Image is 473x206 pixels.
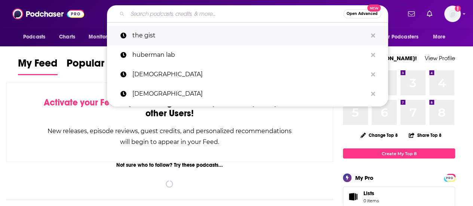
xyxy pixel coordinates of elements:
[405,7,418,20] a: Show notifications dropdown
[363,190,379,197] span: Lists
[89,32,115,42] span: Monitoring
[83,30,125,44] button: open menu
[383,32,418,42] span: For Podcasters
[59,32,75,42] span: Charts
[18,30,55,44] button: open menu
[44,97,120,108] span: Activate your Feed
[363,190,374,197] span: Lists
[44,97,295,119] div: by following Podcasts, Creators, Lists, and other Users!
[367,4,381,12] span: New
[18,57,58,75] a: My Feed
[132,26,367,45] p: the gist
[425,55,455,62] a: View Profile
[455,6,461,12] svg: Add a profile image
[445,175,454,180] a: PRO
[107,26,388,45] a: the gist
[107,45,388,65] a: huberman lab
[445,175,454,181] span: PRO
[6,162,333,168] div: Not sure who to follow? Try these podcasts...
[67,57,130,75] a: Popular Feed
[347,12,378,16] span: Open Advanced
[107,84,388,104] a: [DEMOGRAPHIC_DATA]
[378,30,429,44] button: open menu
[444,6,461,22] img: User Profile
[107,65,388,84] a: [DEMOGRAPHIC_DATA]
[345,191,360,202] span: Lists
[44,126,295,147] div: New releases, episode reviews, guest credits, and personalized recommendations will begin to appe...
[424,7,435,20] a: Show notifications dropdown
[132,45,367,65] p: huberman lab
[355,174,374,181] div: My Pro
[12,7,84,21] img: Podchaser - Follow, Share and Rate Podcasts
[54,30,80,44] a: Charts
[408,128,442,142] button: Share Top 8
[343,148,455,159] a: Create My Top 8
[356,130,402,140] button: Change Top 8
[107,5,388,22] div: Search podcasts, credits, & more...
[428,30,455,44] button: open menu
[363,198,379,203] span: 0 items
[433,32,446,42] span: More
[128,8,343,20] input: Search podcasts, credits, & more...
[343,9,381,18] button: Open AdvancedNew
[132,65,367,84] p: quaker
[23,32,45,42] span: Podcasts
[67,57,130,74] span: Popular Feed
[444,6,461,22] span: Logged in as ShannonHennessey
[132,84,367,104] p: nonbinary
[444,6,461,22] button: Show profile menu
[18,57,58,74] span: My Feed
